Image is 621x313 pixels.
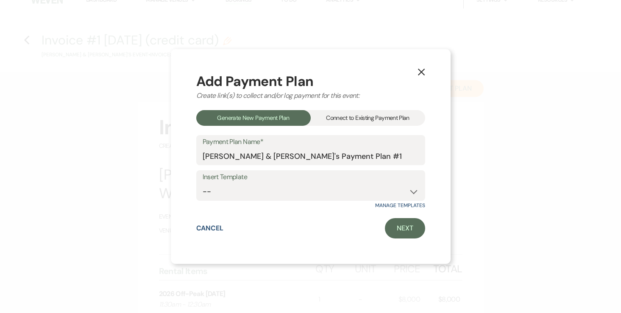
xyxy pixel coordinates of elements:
[311,110,425,126] div: Connect to Existing Payment Plan
[196,75,425,88] div: Add Payment Plan
[375,202,425,209] a: Manage Templates
[385,218,425,238] a: Next
[203,136,419,148] label: Payment Plan Name*
[196,110,311,126] div: Generate New Payment Plan
[196,91,425,101] div: Create link(s) to collect and/or log payment for this event:
[203,171,419,183] label: Insert Template
[196,225,224,232] button: Cancel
